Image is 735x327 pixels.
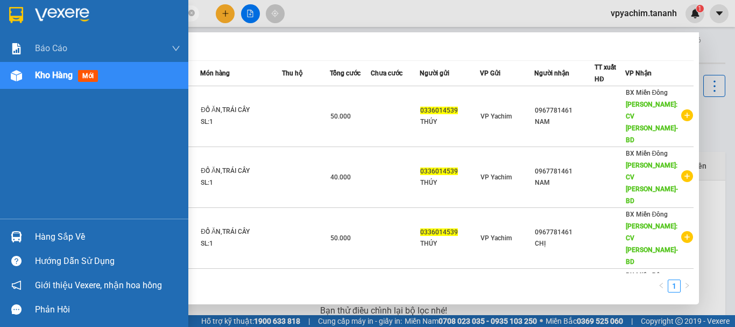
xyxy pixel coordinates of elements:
div: NAM [535,177,593,189]
span: Giới thiệu Vexere, nhận hoa hồng [35,279,162,292]
span: Người nhận [534,69,569,77]
div: ĐỒ ĂN,TRÁI CÂY [201,226,281,238]
span: BX Miền Đông [626,211,668,218]
img: solution-icon [11,43,22,54]
div: SL: 1 [201,177,281,189]
div: NAM [535,116,593,128]
span: Kho hàng [35,70,73,80]
div: Phản hồi [35,302,180,318]
span: message [11,304,22,315]
span: VP Gửi [480,69,500,77]
span: [PERSON_NAME]: CV [PERSON_NAME]-BD [626,222,678,266]
span: BX Miền Đông [626,89,668,96]
span: plus-circle [681,170,693,182]
span: Tổng cước [330,69,361,77]
span: close-circle [188,10,195,16]
span: Thu hộ [282,69,302,77]
span: [PERSON_NAME]: CV [PERSON_NAME]-BD [626,162,678,205]
li: Previous Page [655,280,668,293]
span: VP Nhận [625,69,652,77]
span: BX Miền Đông [626,272,668,279]
span: right [684,282,690,289]
span: 50.000 [330,234,351,242]
span: notification [11,280,22,290]
div: THÚY [420,116,479,128]
div: 0967781461 [535,166,593,177]
span: [PERSON_NAME]: CV [PERSON_NAME]-BD [626,101,678,144]
span: plus-circle [681,109,693,121]
span: Báo cáo [35,41,67,55]
span: 0336014539 [420,168,458,175]
span: mới [78,70,98,82]
div: SL: 1 [201,116,281,128]
span: Người gửi [420,69,449,77]
img: logo-vxr [9,7,23,23]
span: VP Yachim [480,173,512,181]
span: question-circle [11,256,22,266]
span: 0336014539 [420,107,458,114]
div: 0967781461 [535,227,593,238]
span: close-circle [188,9,195,19]
div: Hàng sắp về [35,229,180,245]
li: Next Page [681,280,694,293]
button: left [655,280,668,293]
div: THÚY [420,177,479,189]
span: TT xuất HĐ [595,64,616,83]
span: left [658,282,665,289]
div: CHỊ [535,238,593,249]
span: VP Yachim [480,113,512,120]
div: 0967781461 [535,105,593,116]
img: warehouse-icon [11,231,22,242]
span: BX Miền Đông [626,150,668,157]
button: right [681,280,694,293]
div: Hướng dẫn sử dụng [35,253,180,269]
span: VP Yachim [480,234,512,242]
span: down [172,44,180,53]
span: plus-circle [681,231,693,243]
span: Chưa cước [371,69,402,77]
span: Món hàng [200,69,230,77]
li: 1 [668,280,681,293]
a: 1 [668,280,680,292]
div: SL: 1 [201,238,281,250]
img: warehouse-icon [11,70,22,81]
span: 50.000 [330,113,351,120]
div: THÚY [420,238,479,249]
div: ĐỒ ĂN,TRÁI CÂY [201,105,281,116]
div: ĐỒ ĂN,TRÁI CÂY [201,165,281,177]
span: 0336014539 [420,228,458,236]
span: 40.000 [330,173,351,181]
